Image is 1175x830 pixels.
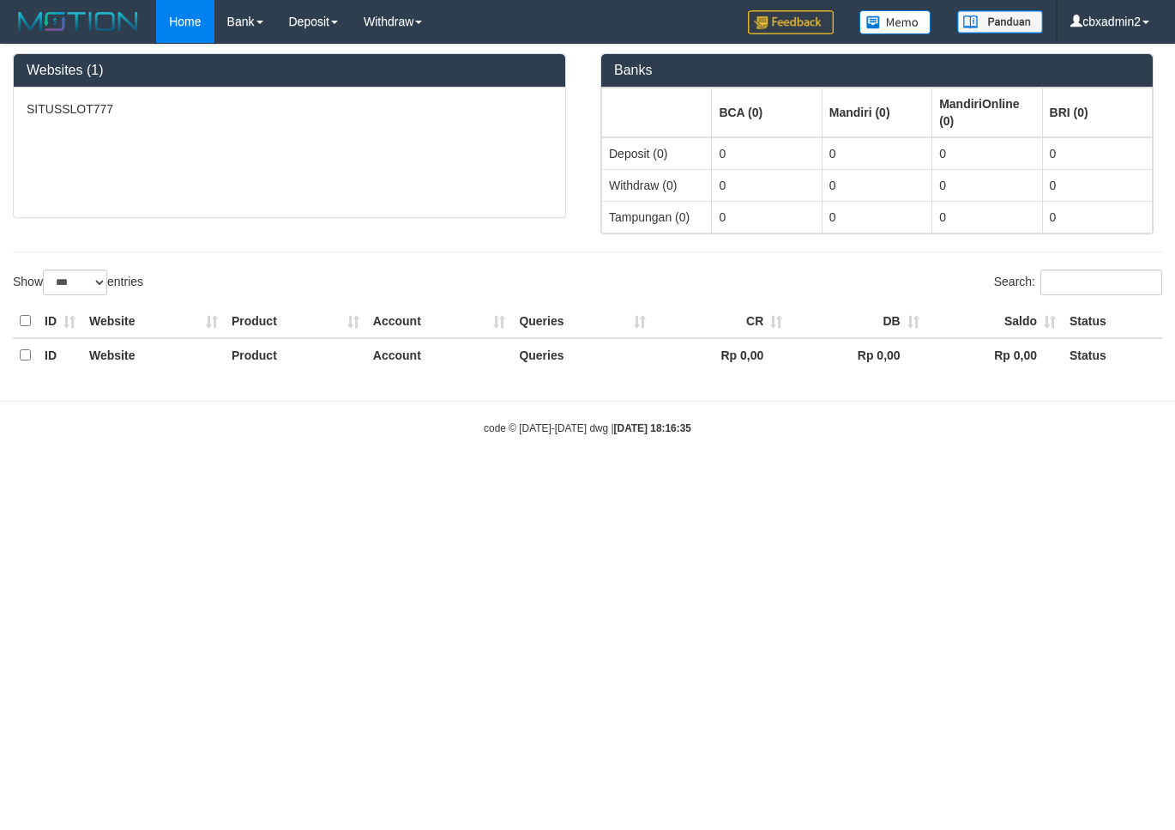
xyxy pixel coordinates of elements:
td: 0 [1042,201,1152,233]
td: 0 [932,137,1042,170]
label: Search: [994,270,1162,295]
img: MOTION_logo.png [13,9,143,34]
th: Queries [512,305,653,338]
th: Account [366,338,513,372]
img: Feedback.jpg [748,10,834,34]
th: Rp 0,00 [789,338,925,372]
th: Rp 0,00 [926,338,1063,372]
th: Product [225,338,366,372]
th: Website [82,338,225,372]
img: panduan.png [957,10,1043,33]
td: 0 [932,169,1042,201]
th: CR [653,305,789,338]
th: Status [1063,338,1162,372]
strong: [DATE] 18:16:35 [614,422,691,434]
td: 0 [932,201,1042,233]
th: Rp 0,00 [653,338,789,372]
td: 0 [822,201,931,233]
th: Account [366,305,513,338]
td: 0 [712,201,822,233]
td: 0 [712,169,822,201]
th: Saldo [926,305,1063,338]
th: ID [38,305,82,338]
td: 0 [822,137,931,170]
th: Group: activate to sort column ascending [822,88,931,137]
td: Withdraw (0) [602,169,712,201]
h3: Banks [614,63,1140,78]
th: Group: activate to sort column ascending [602,88,712,137]
th: Website [82,305,225,338]
select: Showentries [43,270,107,295]
td: 0 [712,137,822,170]
p: SITUSSLOT777 [27,100,552,118]
img: Button%20Memo.svg [859,10,931,34]
th: Group: activate to sort column ascending [932,88,1042,137]
th: Product [225,305,366,338]
small: code © [DATE]-[DATE] dwg | [484,422,691,434]
th: DB [789,305,925,338]
th: Queries [512,338,653,372]
input: Search: [1040,270,1162,295]
td: 0 [1042,137,1152,170]
td: 0 [822,169,931,201]
td: 0 [1042,169,1152,201]
th: Status [1063,305,1162,338]
label: Show entries [13,270,143,295]
th: Group: activate to sort column ascending [712,88,822,137]
td: Deposit (0) [602,137,712,170]
h3: Websites (1) [27,63,552,78]
td: Tampungan (0) [602,201,712,233]
th: Group: activate to sort column ascending [1042,88,1152,137]
th: ID [38,338,82,372]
